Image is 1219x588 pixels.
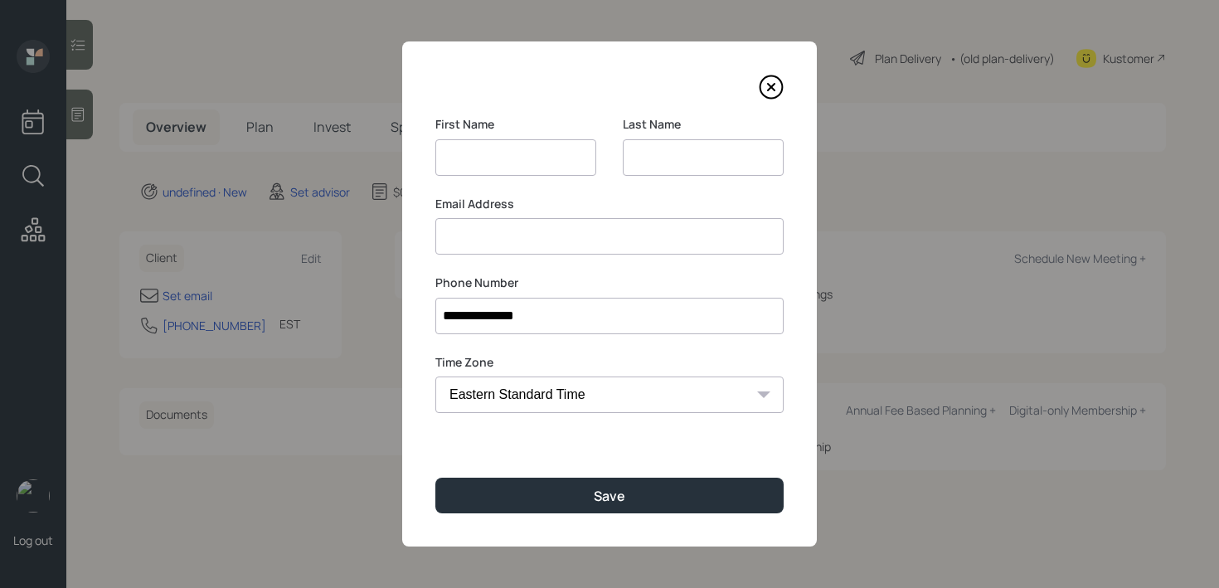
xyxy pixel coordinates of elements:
[435,116,596,133] label: First Name
[623,116,784,133] label: Last Name
[435,478,784,513] button: Save
[594,487,625,505] div: Save
[435,354,784,371] label: Time Zone
[435,196,784,212] label: Email Address
[435,275,784,291] label: Phone Number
